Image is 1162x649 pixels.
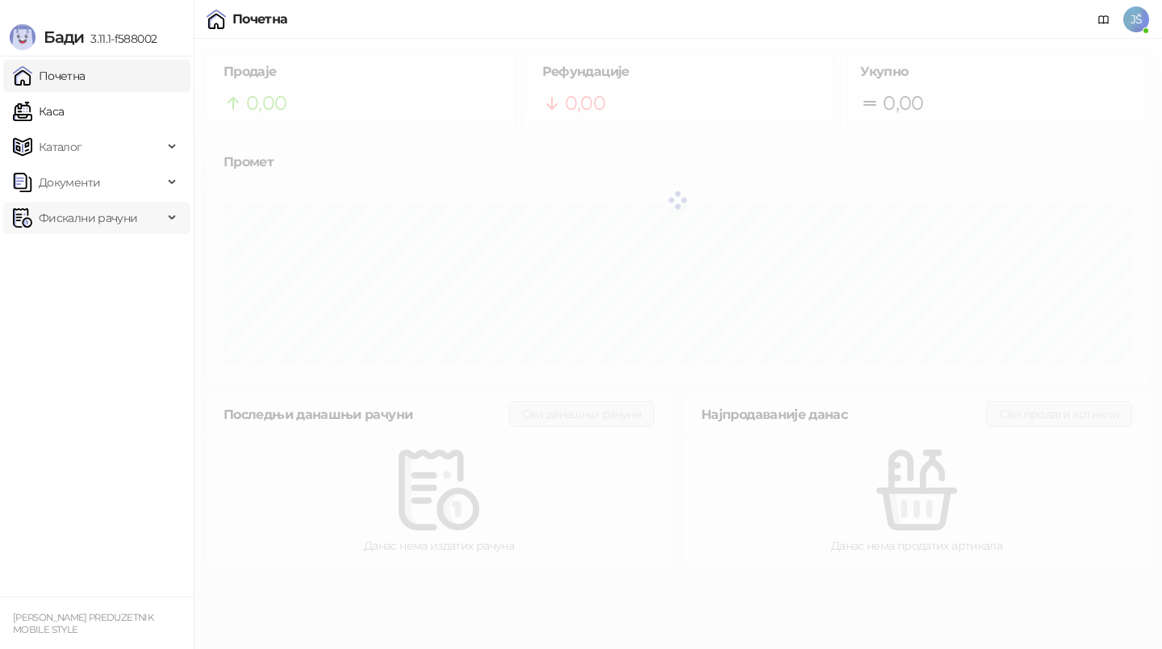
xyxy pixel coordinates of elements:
[39,202,137,234] span: Фискални рачуни
[13,95,64,128] a: Каса
[1091,6,1117,32] a: Документација
[84,31,157,46] span: 3.11.1-f588002
[44,27,84,47] span: Бади
[39,131,82,163] span: Каталог
[13,612,153,635] small: [PERSON_NAME] PREDUZETNIK MOBILE STYLE
[1123,6,1149,32] span: JŠ
[39,166,100,199] span: Документи
[232,13,288,26] div: Почетна
[10,24,36,50] img: Logo
[13,60,86,92] a: Почетна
